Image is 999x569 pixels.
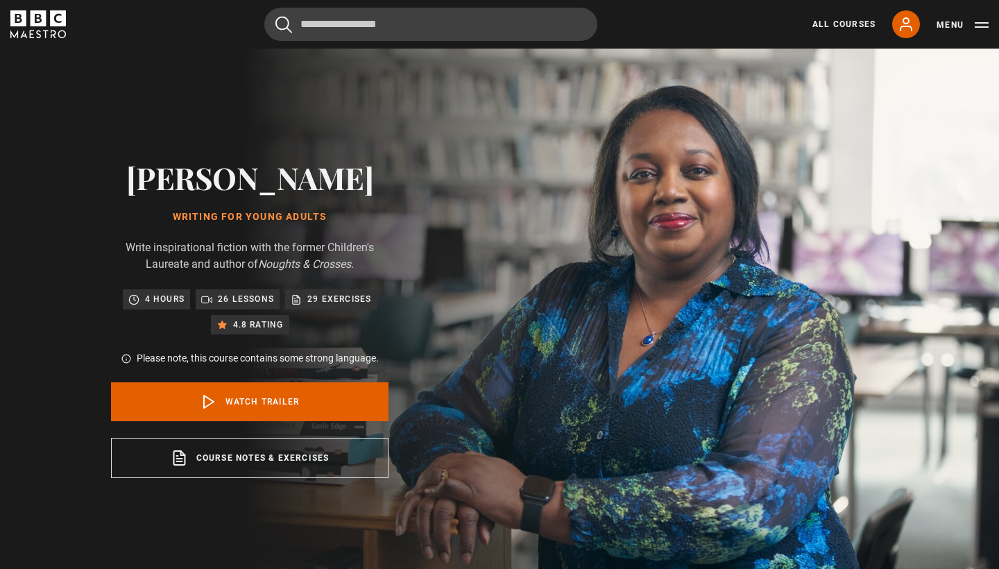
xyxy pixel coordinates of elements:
a: Watch Trailer [111,382,388,421]
p: 29 exercises [307,292,371,306]
svg: BBC Maestro [10,10,66,38]
p: 4.8 rating [233,318,284,332]
input: Search [264,8,597,41]
p: Write inspirational fiction with the former Children's Laureate and author of . [111,239,388,273]
p: 4 hours [145,292,185,306]
button: Toggle navigation [937,18,989,32]
a: Course notes & exercises [111,438,388,478]
h2: [PERSON_NAME] [111,160,388,195]
p: Please note, this course contains some strong language. [137,351,379,366]
h1: Writing for Young Adults [111,212,388,223]
a: All Courses [812,18,876,31]
button: Submit the search query [275,16,292,33]
i: Noughts & Crosses [258,257,351,271]
p: 26 lessons [218,292,274,306]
